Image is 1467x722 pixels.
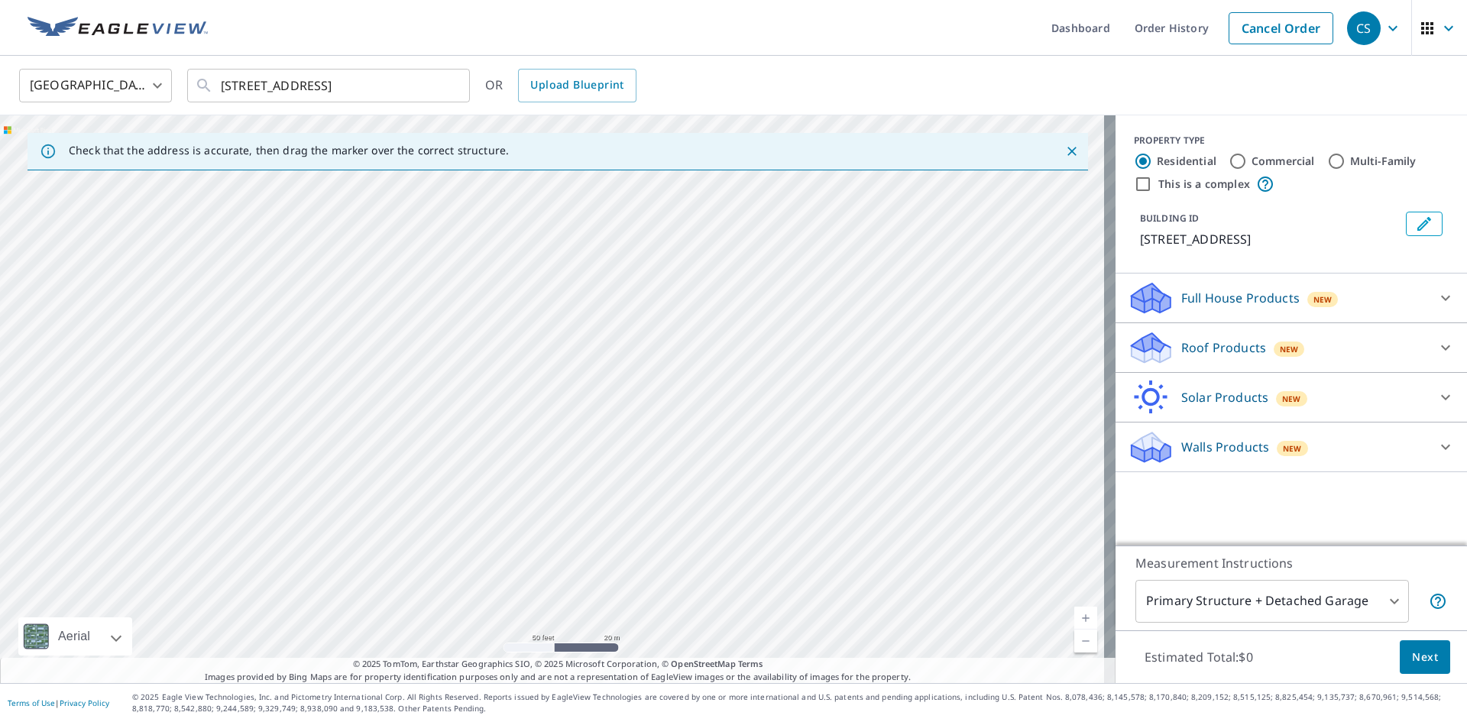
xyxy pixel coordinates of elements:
[1282,393,1301,405] span: New
[1135,580,1409,623] div: Primary Structure + Detached Garage
[1400,640,1450,675] button: Next
[18,617,132,656] div: Aerial
[1135,554,1447,572] p: Measurement Instructions
[1313,293,1333,306] span: New
[1412,648,1438,667] span: Next
[671,658,735,669] a: OpenStreetMap
[221,64,439,107] input: Search by address or latitude-longitude
[1406,212,1443,236] button: Edit building 1
[530,76,623,95] span: Upload Blueprint
[1229,12,1333,44] a: Cancel Order
[28,17,208,40] img: EV Logo
[1158,176,1250,192] label: This is a complex
[60,698,109,708] a: Privacy Policy
[1283,442,1302,455] span: New
[19,64,172,107] div: [GEOGRAPHIC_DATA]
[1074,630,1097,652] a: Current Level 19, Zoom Out
[1128,379,1455,416] div: Solar ProductsNew
[1252,154,1315,169] label: Commercial
[738,658,763,669] a: Terms
[1181,338,1266,357] p: Roof Products
[1128,329,1455,366] div: Roof ProductsNew
[1181,438,1269,456] p: Walls Products
[8,698,109,707] p: |
[132,691,1459,714] p: © 2025 Eagle View Technologies, Inc. and Pictometry International Corp. All Rights Reserved. Repo...
[1132,640,1265,674] p: Estimated Total: $0
[1280,343,1299,355] span: New
[8,698,55,708] a: Terms of Use
[1128,429,1455,465] div: Walls ProductsNew
[518,69,636,102] a: Upload Blueprint
[1429,592,1447,610] span: Your report will include the primary structure and a detached garage if one exists.
[353,658,763,671] span: © 2025 TomTom, Earthstar Geographics SIO, © 2025 Microsoft Corporation, ©
[1140,212,1199,225] p: BUILDING ID
[69,144,509,157] p: Check that the address is accurate, then drag the marker over the correct structure.
[1157,154,1216,169] label: Residential
[1140,230,1400,248] p: [STREET_ADDRESS]
[1074,607,1097,630] a: Current Level 19, Zoom In
[485,69,636,102] div: OR
[53,617,95,656] div: Aerial
[1350,154,1417,169] label: Multi-Family
[1128,280,1455,316] div: Full House ProductsNew
[1347,11,1381,45] div: CS
[1134,134,1449,147] div: PROPERTY TYPE
[1181,289,1300,307] p: Full House Products
[1062,141,1082,161] button: Close
[1181,388,1268,406] p: Solar Products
